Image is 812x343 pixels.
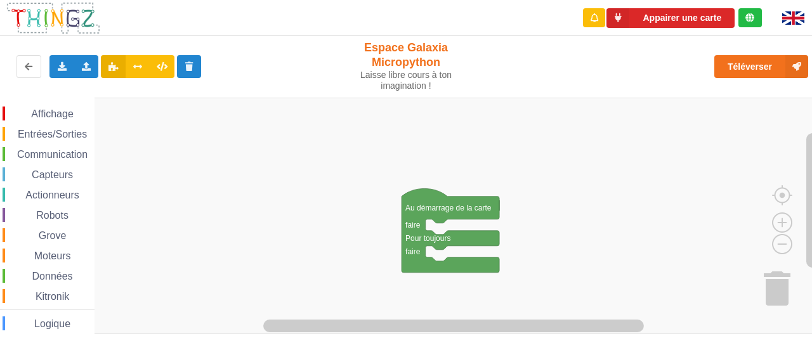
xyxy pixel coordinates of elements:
img: gb.png [782,11,804,25]
span: Moteurs [32,250,73,261]
text: faire [405,221,421,230]
span: Capteurs [30,169,75,180]
text: faire [405,247,421,256]
span: Grove [37,230,69,241]
div: Tu es connecté au serveur de création de Thingz [738,8,762,27]
div: Espace Galaxia Micropython [338,41,475,91]
span: Kitronik [34,291,71,302]
img: thingz_logo.png [6,1,101,35]
text: Au démarrage de la carte [405,204,492,212]
span: Logique [32,318,72,329]
text: Pour toujours [405,234,450,243]
span: Actionneurs [23,190,81,200]
button: Téléverser [714,55,808,78]
button: Appairer une carte [606,8,735,28]
div: Laisse libre cours à ton imagination ! [338,70,475,91]
span: Entrées/Sorties [16,129,89,139]
span: Communication [15,149,89,160]
span: Robots [34,210,70,221]
span: Affichage [29,108,75,119]
span: Données [30,271,75,282]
